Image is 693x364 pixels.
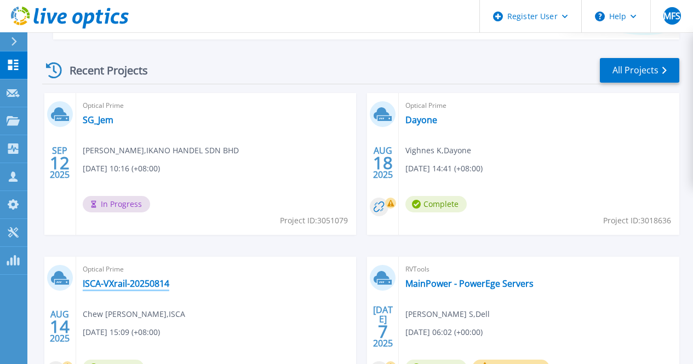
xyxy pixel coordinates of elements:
[83,278,169,289] a: ISCA-VXrail-20250814
[405,326,483,338] span: [DATE] 06:02 (+00:00)
[663,11,680,20] span: MFS
[378,327,388,336] span: 7
[50,322,70,331] span: 14
[373,143,393,183] div: AUG 2025
[405,163,483,175] span: [DATE] 14:41 (+08:00)
[405,278,534,289] a: MainPower - PowerEge Servers
[373,158,393,167] span: 18
[405,196,467,212] span: Complete
[603,215,671,227] span: Project ID: 3018636
[83,196,150,212] span: In Progress
[405,145,471,157] span: Vighnes K , Dayone
[280,215,348,227] span: Project ID: 3051079
[83,114,113,125] a: SG_Jem
[373,307,393,346] div: [DATE] 2025
[83,100,350,112] span: Optical Prime
[405,308,490,320] span: [PERSON_NAME] S , Dell
[405,114,437,125] a: Dayone
[83,145,239,157] span: [PERSON_NAME] , IKANO HANDEL SDN BHD
[83,263,350,275] span: Optical Prime
[83,163,160,175] span: [DATE] 10:16 (+08:00)
[49,307,70,346] div: AUG 2025
[405,100,673,112] span: Optical Prime
[42,57,163,84] div: Recent Projects
[50,158,70,167] span: 12
[83,326,160,338] span: [DATE] 15:09 (+08:00)
[600,58,679,83] a: All Projects
[49,143,70,183] div: SEP 2025
[405,263,673,275] span: RVTools
[83,308,185,320] span: Chew [PERSON_NAME] , ISCA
